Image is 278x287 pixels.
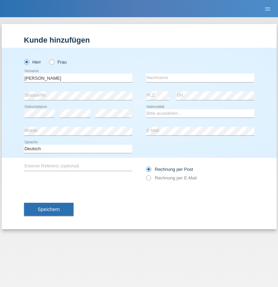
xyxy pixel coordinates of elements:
[38,207,60,212] span: Speichern
[24,36,254,44] h1: Kunde hinzufügen
[24,59,41,65] label: Herr
[49,59,54,64] input: Frau
[24,59,29,64] input: Herr
[264,5,271,12] i: menu
[146,175,197,180] label: Rechnung per E-Mail
[49,59,67,65] label: Frau
[146,167,151,175] input: Rechnung per Post
[146,167,193,172] label: Rechnung per Post
[146,175,151,184] input: Rechnung per E-Mail
[261,7,275,11] a: menu
[24,203,74,216] button: Speichern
